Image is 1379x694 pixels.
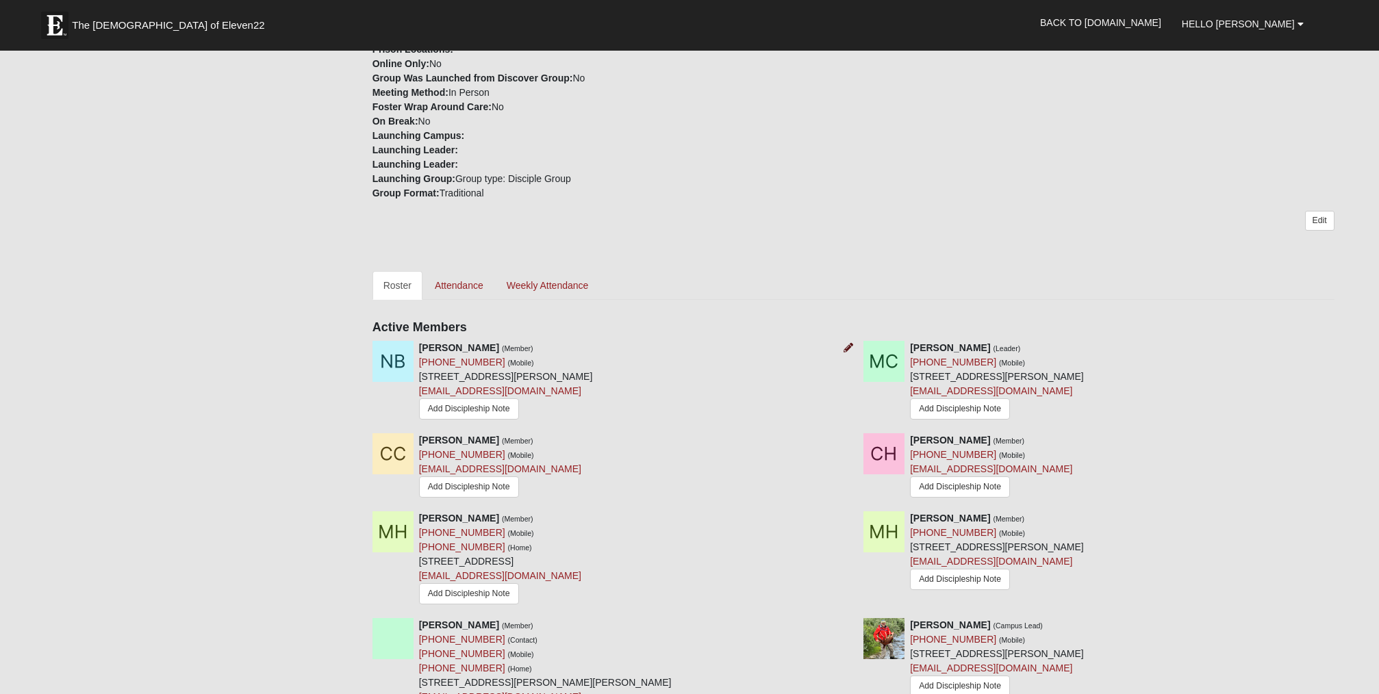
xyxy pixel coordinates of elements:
small: (Contact) [508,636,537,644]
strong: Foster Wrap Around Care: [372,101,492,112]
a: The [DEMOGRAPHIC_DATA] of Eleven22 [34,5,308,39]
a: [PHONE_NUMBER] [910,357,996,368]
a: Add Discipleship Note [910,398,1010,420]
small: (Member) [502,515,533,523]
a: Hello [PERSON_NAME] [1172,7,1314,41]
a: [PHONE_NUMBER] [419,648,505,659]
a: [PHONE_NUMBER] [910,634,996,645]
a: [PHONE_NUMBER] [910,449,996,460]
a: [PHONE_NUMBER] [419,663,505,673]
strong: [PERSON_NAME] [910,435,990,446]
a: Add Discipleship Note [419,583,519,604]
small: (Mobile) [508,451,534,459]
a: [PHONE_NUMBER] [910,527,996,538]
a: Attendance [424,271,494,300]
a: Back to [DOMAIN_NAME] [1030,5,1172,40]
strong: [PERSON_NAME] [419,342,499,353]
a: [PHONE_NUMBER] [419,541,505,552]
small: (Mobile) [508,359,534,367]
img: Eleven22 logo [41,12,68,39]
small: (Campus Lead) [994,621,1043,630]
strong: Group Format: [372,188,440,198]
strong: [PERSON_NAME] [419,513,499,524]
strong: [PERSON_NAME] [419,435,499,446]
a: [EMAIL_ADDRESS][DOMAIN_NAME] [910,663,1072,673]
a: [EMAIL_ADDRESS][DOMAIN_NAME] [419,570,581,581]
a: [PHONE_NUMBER] [419,527,505,538]
small: (Home) [508,665,532,673]
strong: Group Was Launched from Discover Group: [372,73,573,83]
small: (Member) [502,344,533,352]
small: (Home) [508,543,532,552]
small: (Mobile) [999,529,1025,537]
a: [EMAIL_ADDRESS][DOMAIN_NAME] [910,385,1072,396]
small: (Member) [502,437,533,445]
strong: Launching Leader: [372,144,458,155]
span: Hello [PERSON_NAME] [1182,18,1295,29]
a: Weekly Attendance [496,271,600,300]
strong: Meeting Method: [372,87,448,98]
small: (Mobile) [999,636,1025,644]
a: Add Discipleship Note [419,476,519,498]
small: (Mobile) [508,529,534,537]
a: [EMAIL_ADDRESS][DOMAIN_NAME] [910,556,1072,567]
a: Roster [372,271,422,300]
a: [PHONE_NUMBER] [419,449,505,460]
a: [PHONE_NUMBER] [419,357,505,368]
strong: Launching Campus: [372,130,465,141]
div: [STREET_ADDRESS][PERSON_NAME] [910,511,1084,593]
h4: Active Members [372,320,1334,335]
strong: [PERSON_NAME] [910,342,990,353]
div: [STREET_ADDRESS][PERSON_NAME] [419,341,593,423]
a: [EMAIL_ADDRESS][DOMAIN_NAME] [910,463,1072,474]
div: [STREET_ADDRESS][PERSON_NAME] [910,341,1084,423]
small: (Mobile) [999,359,1025,367]
small: (Leader) [994,344,1021,352]
a: [EMAIL_ADDRESS][DOMAIN_NAME] [419,463,581,474]
strong: [PERSON_NAME] [910,619,990,630]
strong: Online Only: [372,58,429,69]
small: (Mobile) [508,650,534,658]
a: Add Discipleship Note [910,569,1010,590]
a: Add Discipleship Note [419,398,519,420]
strong: On Break: [372,116,418,127]
div: [STREET_ADDRESS] [419,511,581,608]
small: (Member) [994,515,1025,523]
strong: [PERSON_NAME] [910,513,990,524]
small: (Member) [994,437,1025,445]
a: [EMAIL_ADDRESS][DOMAIN_NAME] [419,385,581,396]
a: Add Discipleship Note [910,476,1010,498]
strong: Launching Group: [372,173,455,184]
strong: Launching Leader: [372,159,458,170]
small: (Member) [502,621,533,630]
a: Edit [1305,211,1334,231]
small: (Mobile) [999,451,1025,459]
a: [PHONE_NUMBER] [419,634,505,645]
strong: [PERSON_NAME] [419,619,499,630]
span: The [DEMOGRAPHIC_DATA] of Eleven22 [72,18,264,32]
